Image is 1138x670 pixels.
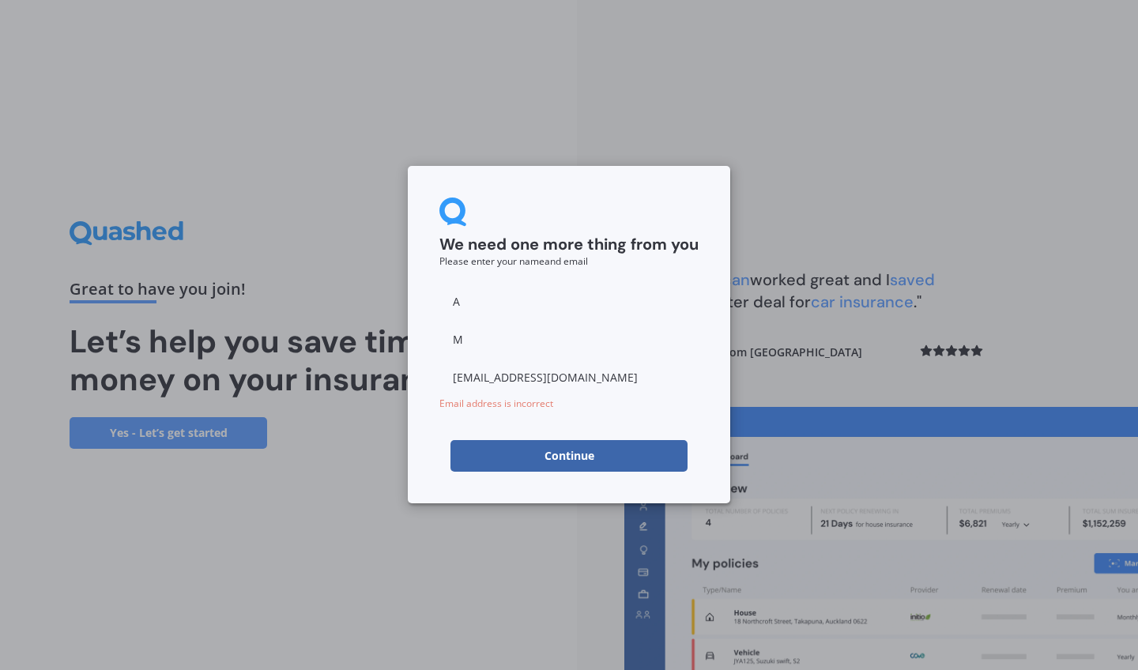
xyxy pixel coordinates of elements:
input: Email [439,361,699,393]
h2: We need one more thing from you [439,235,699,256]
button: Continue [450,440,688,472]
input: Last name [439,323,699,355]
div: Email address is incorrect [439,399,699,408]
small: Please enter your name and email [439,254,588,268]
input: First name [439,285,699,317]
